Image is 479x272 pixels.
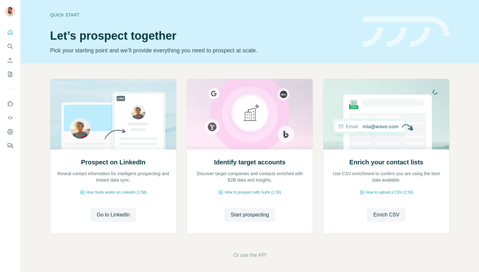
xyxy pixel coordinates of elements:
[5,69,15,80] button: My lists
[373,211,399,219] span: Enrich CSV
[81,158,145,167] h2: Prospect on LinkedIn
[193,170,306,183] p: Discover target companies and contacts enriched with B2B data and insights.
[330,170,443,183] p: Use CSV enrichment to confirm you are using the best data available.
[366,189,413,195] span: How to upload a CSV (2:59)
[323,79,450,149] img: Enrich your contact lists
[349,158,423,167] h2: Enrich your contact lists
[363,17,450,47] img: banner
[86,189,147,195] span: How Surfe works on LinkedIn (1:58)
[233,251,266,259] button: Or use the API
[50,79,176,149] img: Prospect on LinkedIn
[5,27,15,38] button: Quick start
[214,158,286,167] h2: Identify target accounts
[50,46,355,55] p: Pick your starting point and we’ll provide everything you need to prospect at scale.
[224,208,275,222] button: Start prospecting
[225,189,281,195] span: How to prospect with Surfe (1:30)
[5,126,15,137] button: Dashboard
[5,140,15,151] button: Feedback
[5,41,15,52] button: Search
[187,79,313,149] img: Identify target accounts
[5,55,15,66] button: Enrich CSV
[5,98,15,109] button: Use Surfe on LinkedIn
[90,208,136,222] button: Go to LinkedIn
[5,6,15,17] img: Avatar
[50,30,355,42] h1: Let’s prospect together
[50,12,355,18] div: Quick start
[57,170,170,183] p: Reveal contact information for intelligent prospecting and instant data sync.
[367,208,406,222] button: Enrich CSV
[231,211,269,219] span: Start prospecting
[5,112,15,123] button: Use Surfe API
[97,211,130,219] span: Go to LinkedIn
